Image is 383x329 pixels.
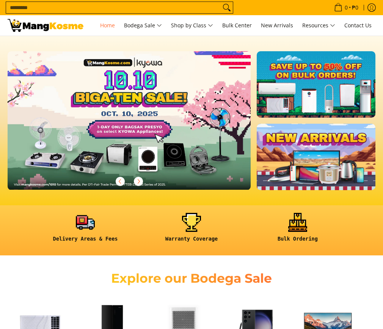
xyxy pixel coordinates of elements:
[222,22,252,29] span: Bulk Center
[221,2,233,13] button: Search
[171,21,213,30] span: Shop by Class
[332,3,361,12] span: •
[218,15,256,36] a: Bulk Center
[124,21,162,30] span: Bodega Sale
[130,173,147,190] button: Next
[8,19,83,32] img: Mang Kosme: Your Home Appliances Warehouse Sale Partner!
[344,5,349,10] span: 0
[351,5,359,10] span: ₱0
[112,173,129,190] button: Previous
[257,15,297,36] a: New Arrivals
[120,15,166,36] a: Bodega Sale
[298,15,339,36] a: Resources
[302,21,335,30] span: Resources
[344,22,372,29] span: Contact Us
[142,213,241,248] a: <h6><strong>Warranty Coverage</strong></h6>
[91,15,375,36] nav: Main Menu
[248,213,347,248] a: <h6><strong>Bulk Ordering</strong></h6>
[341,15,375,36] a: Contact Us
[261,22,293,29] span: New Arrivals
[102,271,282,286] h2: Explore our Bodega Sale
[36,213,135,248] a: <h6><strong>Delivery Areas & Fees</strong></h6>
[167,15,217,36] a: Shop by Class
[100,22,115,29] span: Home
[8,51,275,202] a: More
[96,15,119,36] a: Home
